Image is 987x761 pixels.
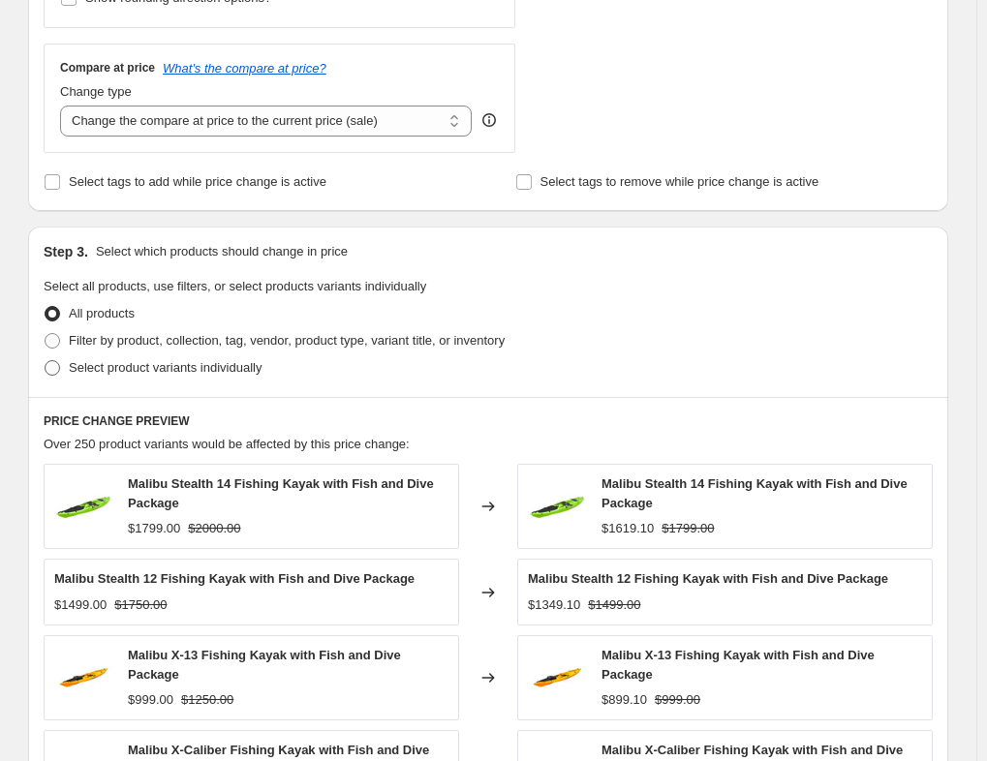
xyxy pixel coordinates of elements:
span: Change type [60,84,132,99]
h3: Compare at price [60,60,155,76]
span: All products [69,306,135,320]
span: Malibu Stealth 14 Fishing Kayak with Fish and Dive Package [601,476,908,510]
strike: $1750.00 [114,595,167,615]
strike: $1799.00 [662,519,714,538]
img: Malibu_Stealth_14_Fishing_Kayak_with_Fish_and_Dive_Package_80x.jpg [54,477,112,535]
strike: $999.00 [655,690,700,710]
span: Malibu Stealth 12 Fishing Kayak with Fish and Dive Package [528,571,888,586]
div: $899.10 [601,690,647,710]
span: Malibu X-13 Fishing Kayak with Fish and Dive Package [601,648,875,682]
div: $999.00 [128,690,173,710]
p: Select which products should change in price [96,242,348,261]
span: Select product variants individually [69,360,262,375]
span: Select all products, use filters, or select products variants individually [44,279,426,293]
span: Select tags to add while price change is active [69,174,326,189]
span: Malibu X-13 Fishing Kayak with Fish and Dive Package [128,648,401,682]
img: Malibu_Stealth_14_Fishing_Kayak_with_Fish_and_Dive_Package_80x.jpg [528,477,586,535]
span: Malibu Stealth 12 Fishing Kayak with Fish and Dive Package [54,571,415,586]
span: Over 250 product variants would be affected by this price change: [44,437,410,451]
span: Select tags to remove while price change is active [540,174,819,189]
strike: $1250.00 [181,690,233,710]
div: $1799.00 [128,519,180,538]
span: Malibu Stealth 14 Fishing Kayak with Fish and Dive Package [128,476,434,510]
div: $1619.10 [601,519,654,538]
button: What's the compare at price? [163,61,326,76]
img: Malibu_X-13_Fishing_Kayak_with_Fish_and_Dive_Package_80x.jpg [54,649,112,707]
img: Malibu_X-13_Fishing_Kayak_with_Fish_and_Dive_Package_80x.jpg [528,649,586,707]
div: $1499.00 [54,595,107,615]
div: $1349.10 [528,595,580,615]
div: help [479,110,499,130]
strike: $1499.00 [588,595,640,615]
h2: Step 3. [44,242,88,261]
span: Filter by product, collection, tag, vendor, product type, variant title, or inventory [69,333,505,348]
strike: $2000.00 [188,519,240,538]
h6: PRICE CHANGE PREVIEW [44,413,933,429]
